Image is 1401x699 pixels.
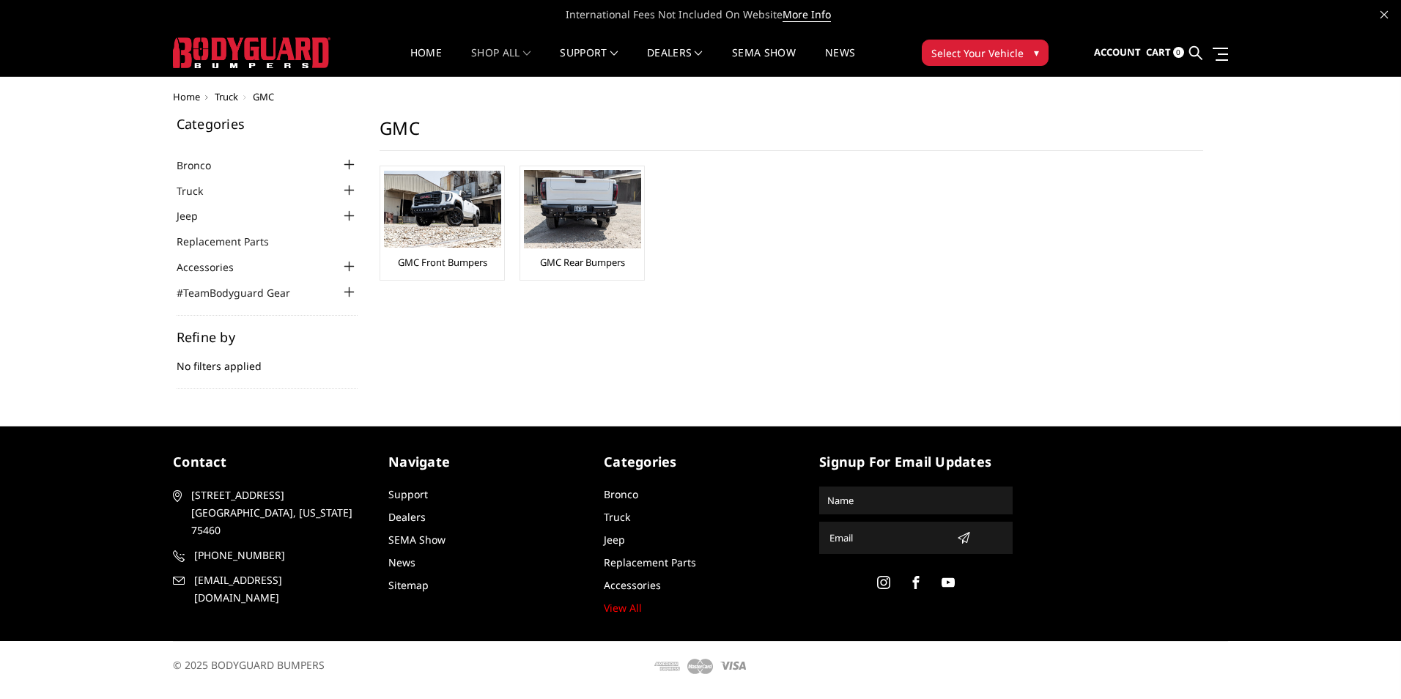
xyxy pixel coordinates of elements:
input: Name [821,489,1010,512]
span: GMC [253,90,274,103]
a: Support [388,487,428,501]
a: Jeep [177,208,216,223]
span: [STREET_ADDRESS] [GEOGRAPHIC_DATA], [US_STATE] 75460 [191,487,361,539]
a: Dealers [647,48,703,76]
span: ▾ [1034,45,1039,60]
h5: Categories [604,452,797,472]
a: Truck [215,90,238,103]
span: Select Your Vehicle [931,45,1024,61]
a: #TeamBodyguard Gear [177,285,308,300]
img: BODYGUARD BUMPERS [173,37,330,68]
a: More Info [783,7,831,22]
a: Truck [177,183,221,199]
div: No filters applied [177,330,358,389]
a: Dealers [388,510,426,524]
a: Bronco [604,487,638,501]
a: SEMA Show [388,533,446,547]
span: © 2025 BODYGUARD BUMPERS [173,658,325,672]
a: GMC Front Bumpers [398,256,487,269]
a: Account [1094,33,1141,73]
a: Home [173,90,200,103]
a: Support [560,48,618,76]
input: Email [824,526,951,550]
a: News [388,555,415,569]
h5: Categories [177,117,358,130]
h5: Refine by [177,330,358,344]
a: Accessories [604,578,661,592]
a: Truck [604,510,630,524]
a: Bronco [177,158,229,173]
a: News [825,48,855,76]
a: View All [604,601,642,615]
span: [PHONE_NUMBER] [194,547,364,564]
h5: contact [173,452,366,472]
a: Replacement Parts [177,234,287,249]
a: GMC Rear Bumpers [540,256,625,269]
span: Account [1094,45,1141,59]
h5: Navigate [388,452,582,472]
a: shop all [471,48,531,76]
a: [PHONE_NUMBER] [173,547,366,564]
span: [EMAIL_ADDRESS][DOMAIN_NAME] [194,572,364,607]
span: Cart [1146,45,1171,59]
a: Jeep [604,533,625,547]
a: [EMAIL_ADDRESS][DOMAIN_NAME] [173,572,366,607]
span: 0 [1173,47,1184,58]
a: Sitemap [388,578,429,592]
a: Accessories [177,259,252,275]
a: Home [410,48,442,76]
button: Select Your Vehicle [922,40,1049,66]
a: SEMA Show [732,48,796,76]
h5: signup for email updates [819,452,1013,472]
a: Replacement Parts [604,555,696,569]
h1: GMC [380,117,1203,151]
a: Cart 0 [1146,33,1184,73]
